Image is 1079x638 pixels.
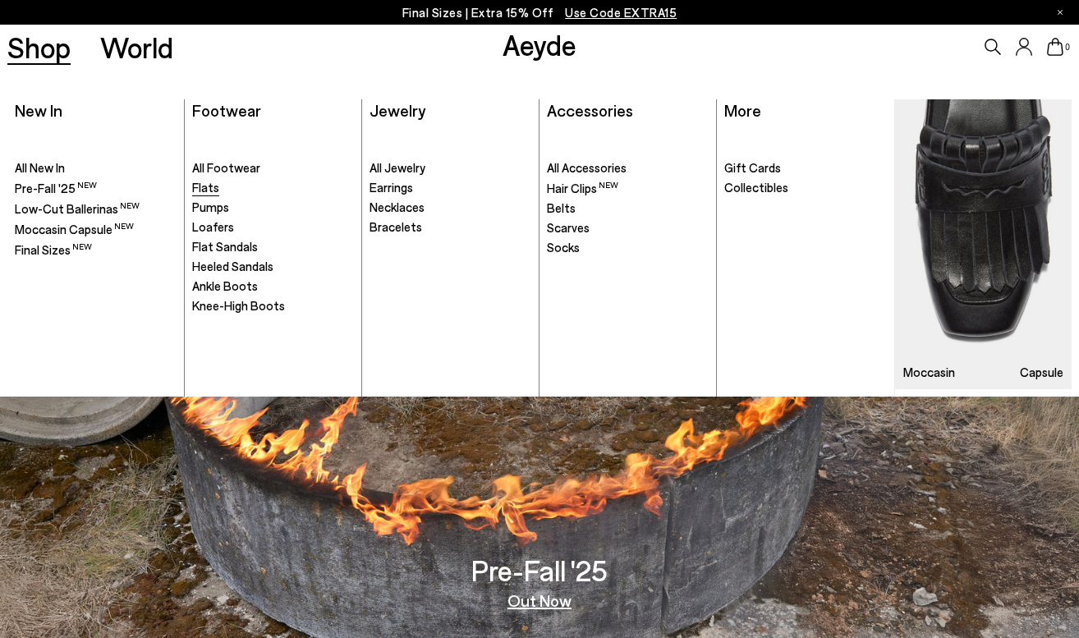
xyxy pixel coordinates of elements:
[15,200,177,218] a: Low-Cut Ballerinas
[547,220,590,235] span: Scarves
[192,160,260,175] span: All Footwear
[15,242,92,257] span: Final Sizes
[503,27,576,62] a: Aeyde
[192,180,219,195] span: Flats
[547,100,633,120] a: Accessories
[724,160,781,175] span: Gift Cards
[1020,366,1063,379] h3: Capsule
[402,2,677,23] p: Final Sizes | Extra 15% Off
[15,241,177,259] a: Final Sizes
[547,160,627,175] span: All Accessories
[15,160,65,175] span: All New In
[1047,38,1063,56] a: 0
[15,100,62,120] a: New In
[192,298,354,314] a: Knee-High Boots
[507,592,572,608] a: Out Now
[192,278,354,295] a: Ankle Boots
[15,222,134,236] span: Moccasin Capsule
[547,240,580,255] span: Socks
[192,278,258,293] span: Ankle Boots
[895,99,1072,389] a: Moccasin Capsule
[370,180,531,196] a: Earrings
[192,100,261,120] a: Footwear
[547,240,709,256] a: Socks
[192,160,354,177] a: All Footwear
[192,200,229,214] span: Pumps
[192,259,273,273] span: Heeled Sandals
[370,219,531,236] a: Bracelets
[370,160,531,177] a: All Jewelry
[370,100,425,120] a: Jewelry
[565,5,677,20] span: Navigate to /collections/ss25-final-sizes
[903,366,955,379] h3: Moccasin
[192,239,258,254] span: Flat Sandals
[724,100,761,120] a: More
[15,180,177,197] a: Pre-Fall '25
[724,160,887,177] a: Gift Cards
[547,220,709,236] a: Scarves
[370,180,413,195] span: Earrings
[192,219,354,236] a: Loafers
[7,33,71,62] a: Shop
[547,200,709,217] a: Belts
[370,219,422,234] span: Bracelets
[547,200,576,215] span: Belts
[100,33,173,62] a: World
[370,200,531,216] a: Necklaces
[192,259,354,275] a: Heeled Sandals
[370,160,425,175] span: All Jewelry
[724,180,887,196] a: Collectibles
[192,239,354,255] a: Flat Sandals
[1063,43,1072,52] span: 0
[370,200,425,214] span: Necklaces
[15,160,177,177] a: All New In
[471,556,608,585] h3: Pre-Fall '25
[724,180,788,195] span: Collectibles
[192,219,234,234] span: Loafers
[192,298,285,313] span: Knee-High Boots
[192,200,354,216] a: Pumps
[15,221,177,238] a: Moccasin Capsule
[15,201,140,216] span: Low-Cut Ballerinas
[15,181,97,195] span: Pre-Fall '25
[547,160,709,177] a: All Accessories
[192,180,354,196] a: Flats
[895,99,1072,389] img: Mobile_e6eede4d-78b8-4bd1-ae2a-4197e375e133_900x.jpg
[547,181,618,195] span: Hair Clips
[547,180,709,197] a: Hair Clips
